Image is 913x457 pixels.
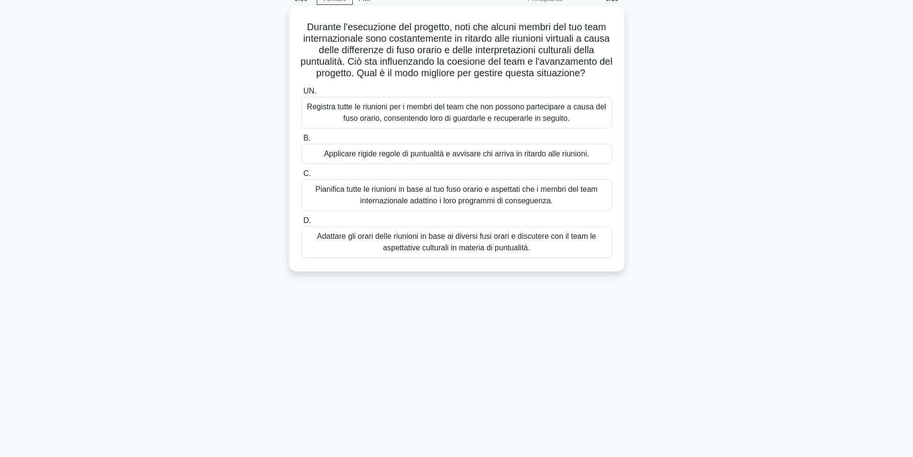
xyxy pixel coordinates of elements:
font: C. [303,169,311,177]
font: Pianifica tutte le riunioni in base al tuo fuso orario e aspettati che i membri del team internaz... [315,185,598,205]
font: D. [303,216,311,224]
font: Durante l'esecuzione del progetto, noti che alcuni membri del tuo team internazionale sono costan... [300,22,613,78]
font: UN. [303,87,317,95]
font: B. [303,134,311,142]
font: Adattare gli orari delle riunioni in base ai diversi fusi orari e discutere con il team le aspett... [317,232,596,252]
font: Registra tutte le riunioni per i membri del team che non possono partecipare a causa del fuso ora... [307,103,606,122]
font: Applicare rigide regole di puntualità e avvisare chi arriva in ritardo alle riunioni. [324,150,589,158]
